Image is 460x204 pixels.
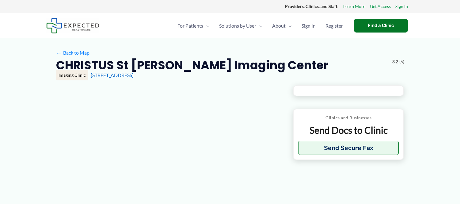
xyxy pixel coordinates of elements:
[177,15,203,37] span: For Patients
[46,18,99,33] img: Expected Healthcare Logo - side, dark font, small
[56,50,62,56] span: ←
[56,70,88,80] div: Imaging Clinic
[392,58,398,66] span: 3.2
[321,15,348,37] a: Register
[297,15,321,37] a: Sign In
[285,4,339,9] strong: Providers, Clinics, and Staff:
[173,15,348,37] nav: Primary Site Navigation
[256,15,262,37] span: Menu Toggle
[325,15,343,37] span: Register
[302,15,316,37] span: Sign In
[298,141,399,155] button: Send Secure Fax
[298,124,399,136] p: Send Docs to Clinic
[267,15,297,37] a: AboutMenu Toggle
[395,2,408,10] a: Sign In
[203,15,209,37] span: Menu Toggle
[219,15,256,37] span: Solutions by User
[286,15,292,37] span: Menu Toggle
[298,114,399,122] p: Clinics and Businesses
[354,19,408,33] a: Find a Clinic
[173,15,214,37] a: For PatientsMenu Toggle
[214,15,267,37] a: Solutions by UserMenu Toggle
[343,2,365,10] a: Learn More
[91,72,134,78] a: [STREET_ADDRESS]
[56,48,89,57] a: ←Back to Map
[272,15,286,37] span: About
[399,58,404,66] span: (6)
[370,2,391,10] a: Get Access
[56,58,329,73] h2: CHRISTUS St [PERSON_NAME] Imaging Center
